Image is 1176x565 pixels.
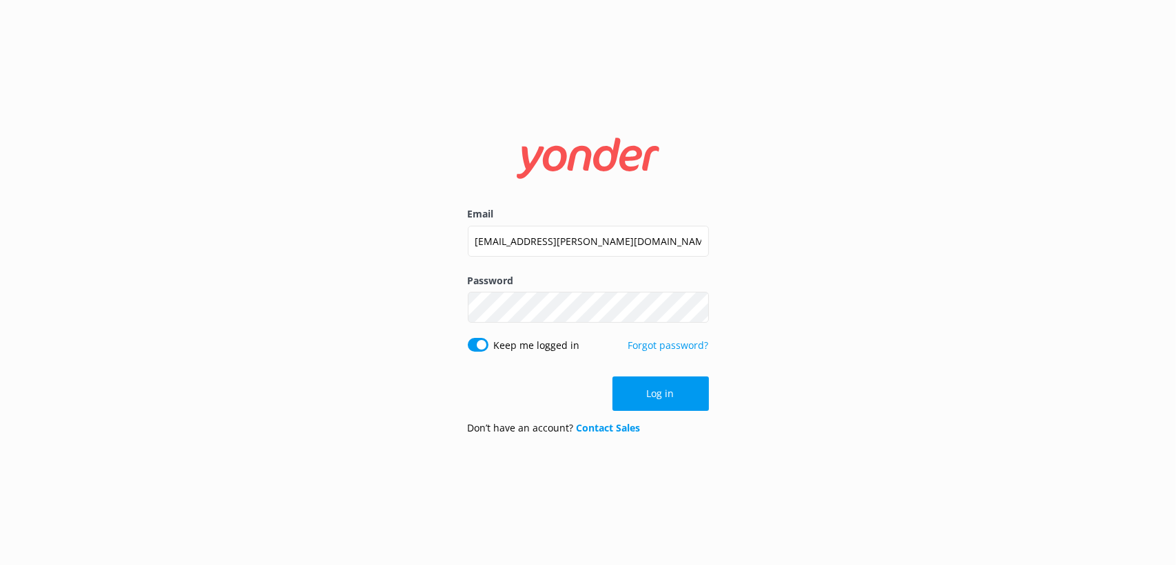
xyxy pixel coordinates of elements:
[468,226,709,257] input: user@emailaddress.com
[494,338,580,353] label: Keep me logged in
[468,420,641,436] p: Don’t have an account?
[577,421,641,434] a: Contact Sales
[468,273,709,288] label: Password
[612,376,709,411] button: Log in
[468,206,709,222] label: Email
[681,294,709,321] button: Show password
[628,339,709,352] a: Forgot password?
